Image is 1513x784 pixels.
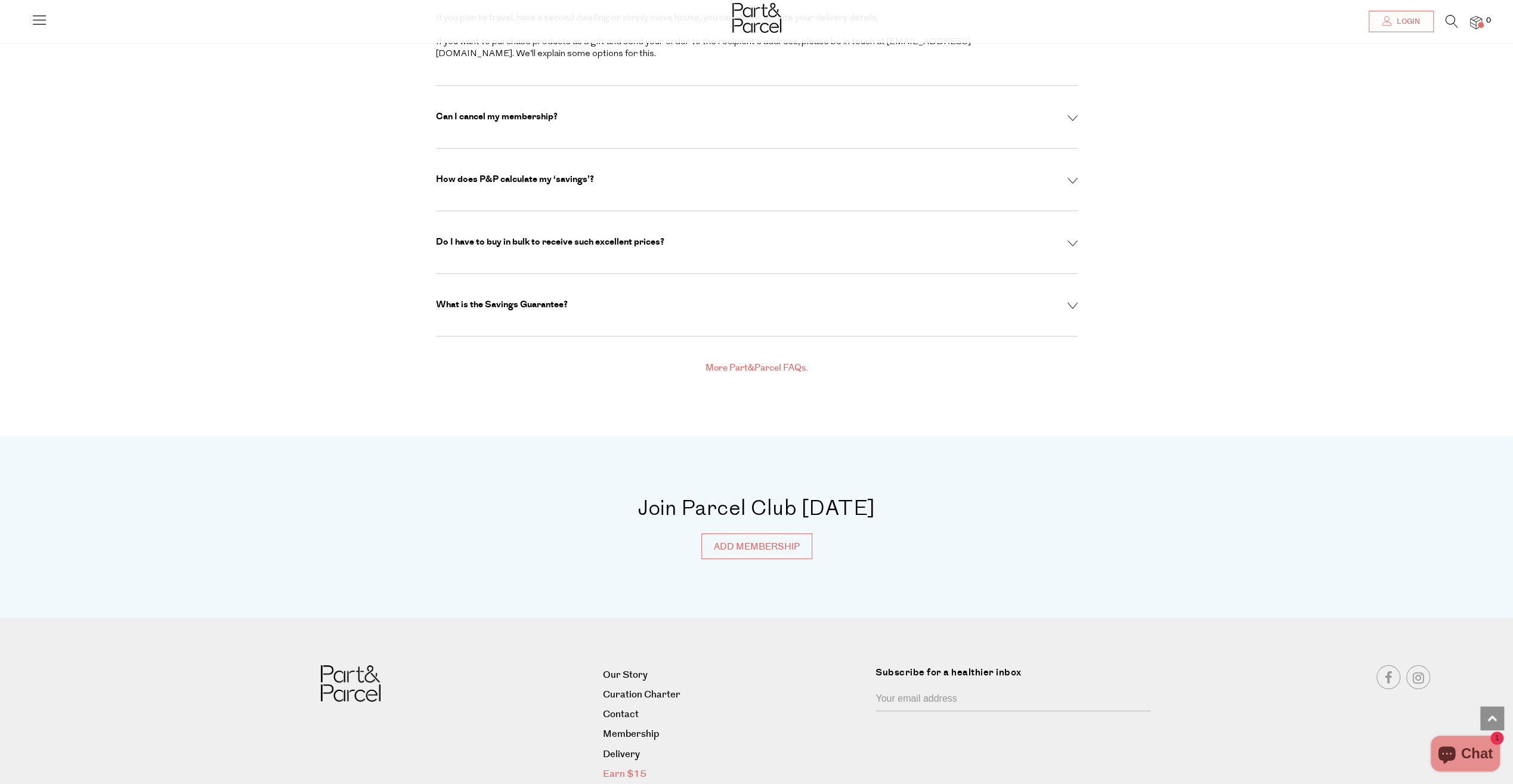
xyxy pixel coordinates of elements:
img: Part&Parcel [732,3,781,33]
p: Can I cancel my membership? [436,111,558,123]
p: Do I have to buy in bulk to receive such excellent prices? [436,236,664,248]
a: Curation Charter [603,687,867,703]
p: What is the Savings Guarantee? [436,299,568,311]
inbox-online-store-chat: Shopify online store chat [1427,736,1503,774]
span: 0 [1483,16,1494,26]
a: More Part&Parcel FAQs. [706,362,808,374]
input: Add membership [701,533,812,559]
input: Your email address [875,689,1150,711]
a: Login [1369,11,1434,32]
p: How does P&P calculate my ‘savings’? [436,174,594,186]
a: 0 [1470,16,1482,29]
a: Contact [603,706,867,723]
img: Part&Parcel [321,665,380,702]
label: Subscribe for a healthier inbox [875,665,1157,689]
a: Membership [603,726,867,742]
a: Earn $15 [603,766,867,782]
a: Our Story [603,667,867,683]
span: Login [1394,17,1420,27]
a: Delivery [603,746,867,763]
h2: Join Parcel Club [DATE] [436,494,1078,523]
